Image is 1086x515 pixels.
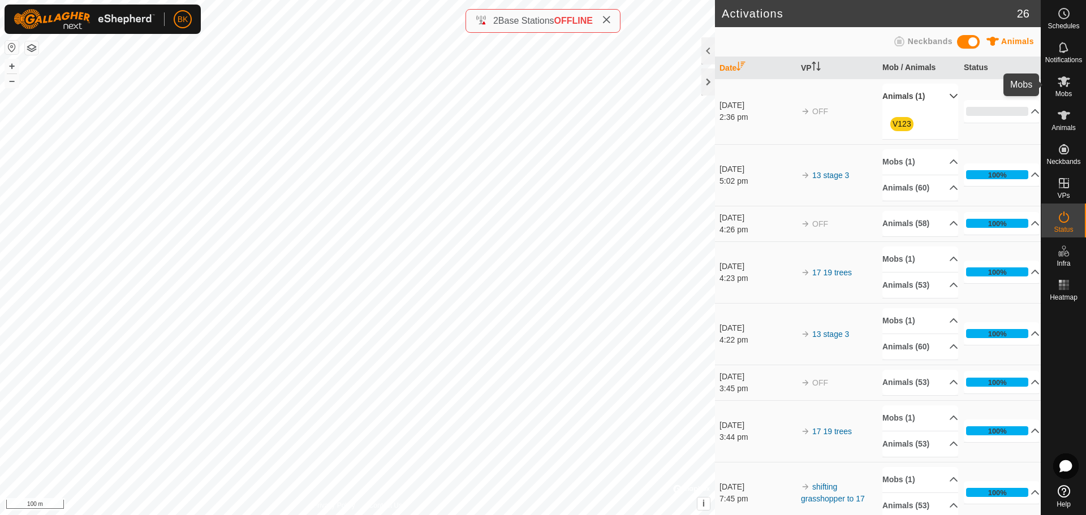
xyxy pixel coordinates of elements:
[959,57,1041,79] th: Status
[812,378,828,387] span: OFF
[988,328,1007,339] div: 100%
[801,330,810,339] img: arrow
[1054,226,1073,233] span: Status
[796,57,878,79] th: VP
[719,334,795,346] div: 4:22 pm
[1048,23,1079,29] span: Schedules
[988,487,1007,498] div: 100%
[1057,501,1071,508] span: Help
[719,99,795,111] div: [DATE]
[966,107,1028,116] div: 0%
[882,109,958,139] p-accordion-content: Animals (1)
[1001,37,1034,46] span: Animals
[1041,481,1086,512] a: Help
[812,219,828,228] span: OFF
[988,170,1007,180] div: 100%
[719,261,795,272] div: [DATE]
[1057,260,1070,267] span: Infra
[719,493,795,505] div: 7:45 pm
[812,171,849,180] a: 13 stage 3
[719,163,795,175] div: [DATE]
[719,481,795,493] div: [DATE]
[882,370,958,395] p-accordion-header: Animals (53)
[966,170,1028,179] div: 100%
[812,330,849,339] a: 13 stage 3
[882,272,958,298] p-accordion-header: Animals (53)
[719,111,795,123] div: 2:36 pm
[812,427,852,436] a: 17 19 trees
[964,322,1040,345] p-accordion-header: 100%
[812,268,852,277] a: 17 19 trees
[966,488,1028,497] div: 100%
[801,378,810,387] img: arrow
[988,377,1007,388] div: 100%
[1055,90,1072,97] span: Mobs
[882,405,958,431] p-accordion-header: Mobs (1)
[719,431,795,443] div: 3:44 pm
[966,426,1028,435] div: 100%
[719,322,795,334] div: [DATE]
[882,334,958,360] p-accordion-header: Animals (60)
[736,63,745,72] p-sorticon: Activate to sort
[719,224,795,236] div: 4:26 pm
[178,14,188,25] span: BK
[964,371,1040,393] p-accordion-header: 100%
[908,37,953,46] span: Neckbands
[988,218,1007,229] div: 100%
[14,9,155,29] img: Gallagher Logo
[966,219,1028,228] div: 100%
[964,212,1040,235] p-accordion-header: 100%
[697,497,710,510] button: i
[964,100,1040,123] p-accordion-header: 0%
[1050,294,1078,301] span: Heatmap
[882,308,958,334] p-accordion-header: Mobs (1)
[801,482,865,503] a: shifting grasshopper to 17
[812,107,828,116] span: OFF
[25,41,38,55] button: Map Layers
[882,211,958,236] p-accordion-header: Animals (58)
[893,119,911,128] a: V123
[988,267,1007,278] div: 100%
[722,7,1017,20] h2: Activations
[1045,57,1082,63] span: Notifications
[966,378,1028,387] div: 100%
[703,499,705,508] span: i
[554,16,593,25] span: OFFLINE
[878,57,959,79] th: Mob / Animals
[882,149,958,175] p-accordion-header: Mobs (1)
[369,500,402,510] a: Contact Us
[801,219,810,228] img: arrow
[964,419,1040,442] p-accordion-header: 100%
[1057,192,1070,199] span: VPs
[719,371,795,383] div: [DATE]
[882,84,958,109] p-accordion-header: Animals (1)
[988,426,1007,436] div: 100%
[1017,5,1029,22] span: 26
[964,163,1040,186] p-accordion-header: 100%
[1051,124,1076,131] span: Animals
[5,41,19,54] button: Reset Map
[498,16,554,25] span: Base Stations
[313,500,355,510] a: Privacy Policy
[719,175,795,187] div: 5:02 pm
[801,268,810,277] img: arrow
[882,175,958,201] p-accordion-header: Animals (60)
[719,383,795,395] div: 3:45 pm
[964,481,1040,504] p-accordion-header: 100%
[5,74,19,88] button: –
[882,431,958,457] p-accordion-header: Animals (53)
[966,267,1028,276] div: 100%
[801,482,810,491] img: arrow
[882,246,958,272] p-accordion-header: Mobs (1)
[493,16,498,25] span: 2
[719,272,795,284] div: 4:23 pm
[1046,158,1080,165] span: Neckbands
[964,261,1040,283] p-accordion-header: 100%
[882,467,958,492] p-accordion-header: Mobs (1)
[966,329,1028,338] div: 100%
[5,59,19,73] button: +
[801,427,810,436] img: arrow
[719,212,795,224] div: [DATE]
[801,107,810,116] img: arrow
[715,57,796,79] th: Date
